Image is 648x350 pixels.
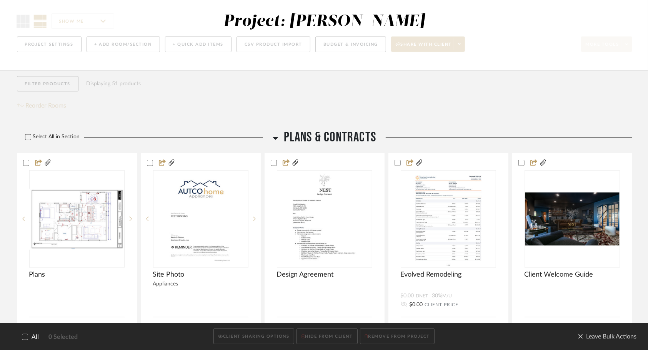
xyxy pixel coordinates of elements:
span: $0.00 [409,302,423,308]
span: All [32,333,39,341]
span: Leave Bulk Actions [578,331,636,342]
img: Design Agreement [290,171,359,267]
button: CLIENT SHARING OPTIONS [213,329,294,345]
label: Select All in Section [17,134,82,140]
div: Project: [PERSON_NAME] [223,13,425,30]
div: Evolved Remodeling [389,268,508,279]
img: Plans [30,189,124,250]
div: Design Agreement [265,268,384,279]
span: 30% [432,293,452,299]
div: Site Photo [142,268,260,279]
img: null [163,171,238,267]
span: Plans & Contracts [284,129,376,146]
span: $0.00 [401,293,414,299]
button: HIDE FROM CLIENT [297,329,358,345]
span: CLIENT PRICE [425,302,458,308]
div: Appliances [142,279,260,288]
div: Client Welcome Guide [513,268,631,279]
button: REMOVE FROM PROJECT [360,329,435,345]
span: 0 Selected [48,332,78,342]
span: DNET [416,294,428,298]
div: Plans [18,268,136,279]
img: Evolved Remodeling [411,171,485,267]
img: Client Welcome Guide [525,192,620,245]
span: M/U [443,294,452,298]
div: 0 [30,171,124,267]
